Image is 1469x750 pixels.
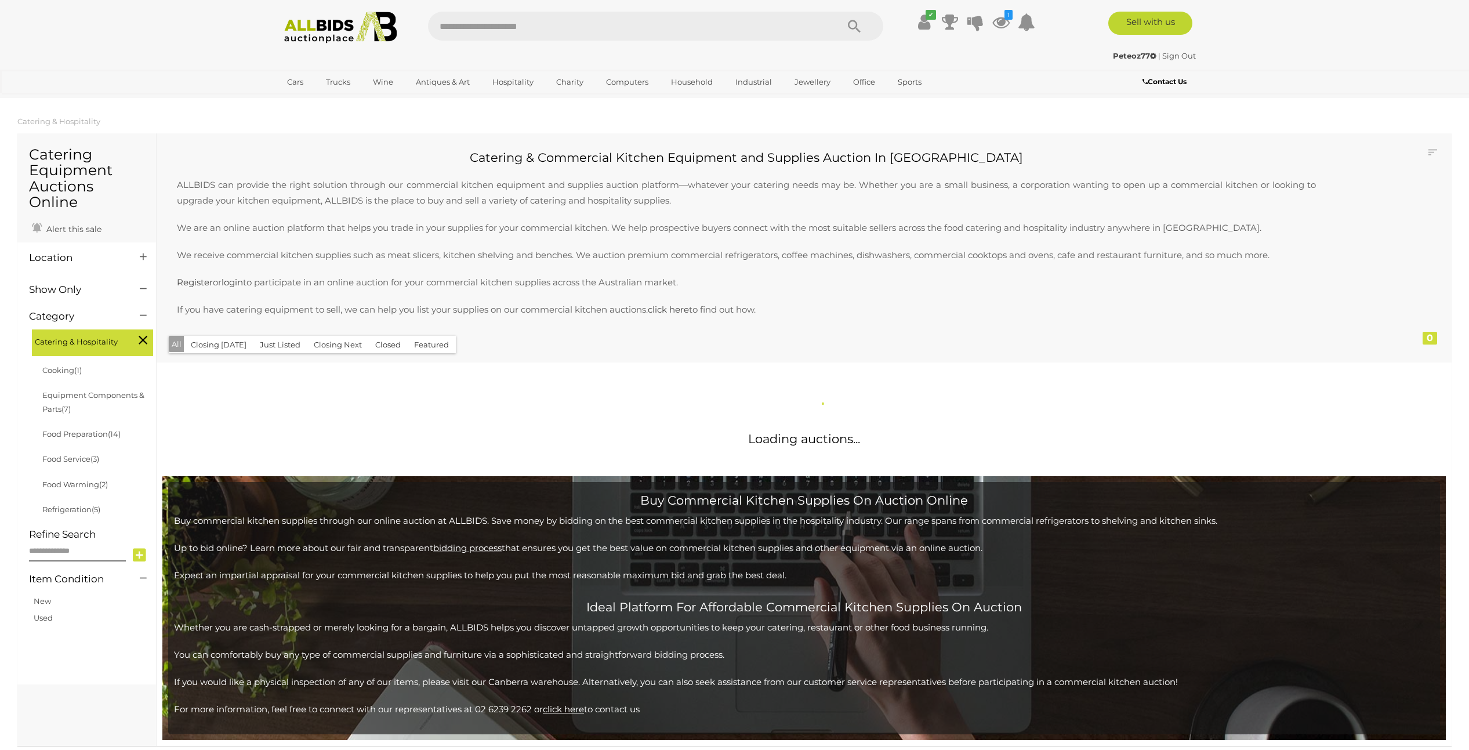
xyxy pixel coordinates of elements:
[1004,10,1013,20] i: 1
[35,332,122,349] span: Catering & Hospitality
[90,454,99,463] span: (3)
[280,73,311,92] a: Cars
[1113,51,1158,60] a: Peteoz77
[29,311,122,322] h4: Category
[184,336,253,354] button: Closing [DATE]
[174,701,1434,717] p: For more information, feel free to connect with our representatives at 02 6239 2262 or to contact us
[280,92,377,111] a: [GEOGRAPHIC_DATA]
[890,73,929,92] a: Sports
[728,73,779,92] a: Industrial
[1142,77,1187,86] b: Contact Us
[34,613,53,622] a: Used
[825,12,883,41] button: Search
[42,480,108,489] a: Food Warming(2)
[174,619,1434,635] p: Whether you are cash-strapped or merely looking for a bargain, ALLBIDS helps you discover untappe...
[174,540,1434,556] p: Up to bid online? Learn more about our fair and transparent that ensures you get the best value o...
[174,513,1434,528] p: Buy commercial kitchen supplies through our online auction at ALLBIDS. Save money by bidding on t...
[29,574,122,585] h4: Item Condition
[368,336,408,354] button: Closed
[42,429,121,439] a: Food Preparation(14)
[1142,75,1189,88] a: Contact Us
[174,494,1434,507] h2: Buy Commercial Kitchen Supplies On Auction Online
[92,505,100,514] span: (5)
[165,274,1327,290] p: or to participate in an online auction for your commercial kitchen supplies across the Australian...
[1113,51,1156,60] strong: Peteoz77
[34,596,51,606] a: New
[42,505,100,514] a: Refrigeration(5)
[1158,51,1160,60] span: |
[648,304,689,315] a: click here
[61,404,71,414] span: (7)
[165,247,1327,263] p: We receive commercial kitchen supplies such as meat slicers, kitchen shelving and benches. We auc...
[543,704,584,715] a: click here
[1162,51,1196,60] a: Sign Out
[74,365,82,375] span: (1)
[222,277,243,288] a: login
[663,73,720,92] a: Household
[926,10,936,20] i: ✔
[407,336,456,354] button: Featured
[42,454,99,463] a: Food Service(3)
[29,147,144,211] h1: Catering Equipment Auctions Online
[1108,12,1192,35] a: Sell with us
[433,542,502,553] a: bidding process
[177,277,213,288] a: Register
[42,390,144,413] a: Equipment Components & Parts(7)
[174,595,1434,614] h2: Ideal Platform For Affordable Commercial Kitchen Supplies On Auction
[599,73,656,92] a: Computers
[42,365,82,375] a: Cooking(1)
[174,567,1434,583] p: Expect an impartial appraisal for your commercial kitchen supplies to help you put the most reaso...
[165,151,1327,164] h2: Catering & Commercial Kitchen Equipment and Supplies Auction In [GEOGRAPHIC_DATA]
[174,647,1434,662] p: You can comfortably buy any type of commercial supplies and furniture via a sophisticated and str...
[916,12,933,32] a: ✔
[29,284,122,295] h4: Show Only
[318,73,358,92] a: Trucks
[29,219,104,237] a: Alert this sale
[846,73,883,92] a: Office
[99,480,108,489] span: (2)
[307,336,369,354] button: Closing Next
[408,73,477,92] a: Antiques & Art
[787,73,838,92] a: Jewellery
[1423,332,1437,345] div: 0
[549,73,591,92] a: Charity
[17,117,100,126] a: Catering & Hospitality
[108,429,121,439] span: (14)
[485,73,541,92] a: Hospitality
[165,302,1327,317] p: If you have catering equipment to sell, we can help you list your supplies on our commercial kitc...
[43,224,101,234] span: Alert this sale
[748,432,860,446] span: Loading auctions...
[992,12,1010,32] a: 1
[29,529,153,540] h4: Refine Search
[165,220,1327,235] p: We are an online auction platform that helps you trade in your supplies for your commercial kitch...
[169,336,184,353] button: All
[29,252,122,263] h4: Location
[165,165,1327,208] p: ALLBIDS can provide the right solution through our commercial kitchen equipment and supplies auct...
[174,674,1434,690] p: If you would like a physical inspection of any of our items, please visit our Canberra warehouse....
[278,12,404,44] img: Allbids.com.au
[253,336,307,354] button: Just Listed
[365,73,401,92] a: Wine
